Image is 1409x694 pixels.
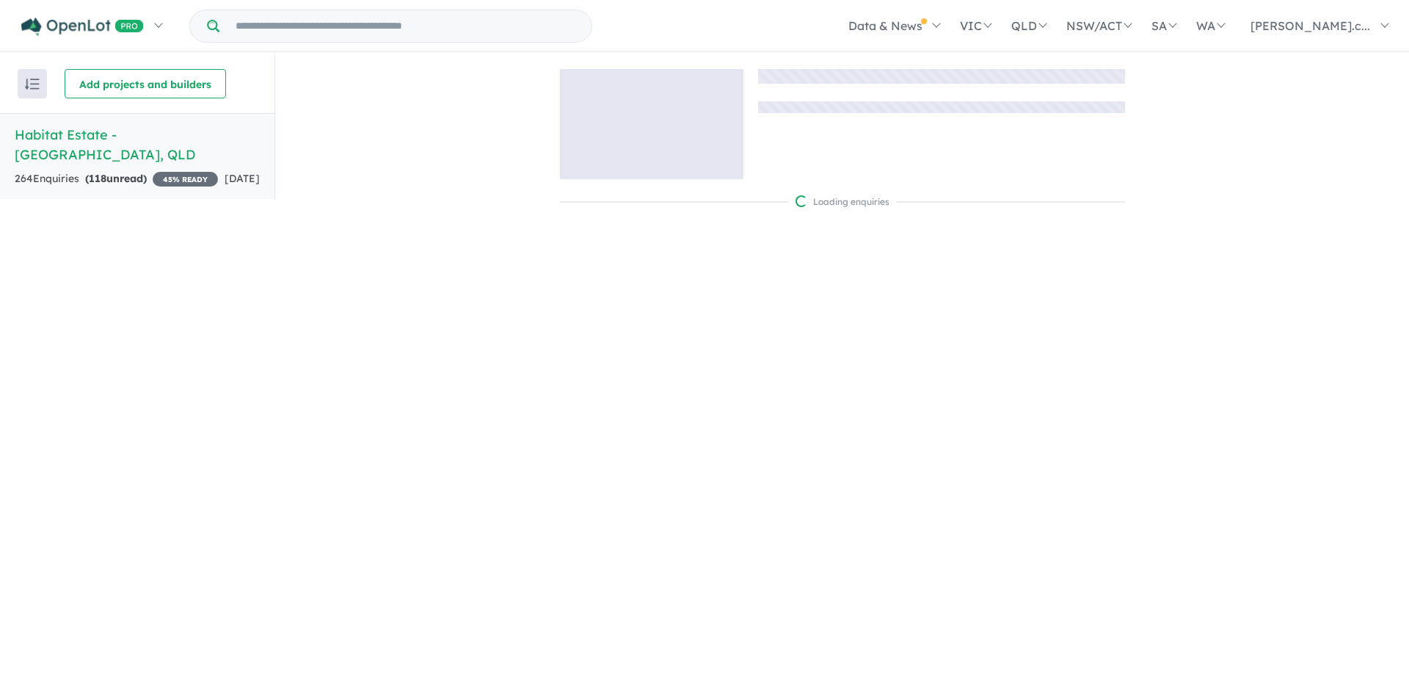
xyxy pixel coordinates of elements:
[15,125,260,165] h5: Habitat Estate - [GEOGRAPHIC_DATA] , QLD
[15,170,218,188] div: 264 Enquir ies
[222,10,589,42] input: Try estate name, suburb, builder or developer
[225,172,260,185] span: [DATE]
[25,79,40,90] img: sort.svg
[85,172,147,185] strong: ( unread)
[153,172,218,187] span: 45 % READY
[795,195,889,209] div: Loading enquiries
[1250,18,1370,33] span: [PERSON_NAME].c...
[89,172,106,185] span: 118
[21,18,144,36] img: Openlot PRO Logo White
[65,69,226,98] button: Add projects and builders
